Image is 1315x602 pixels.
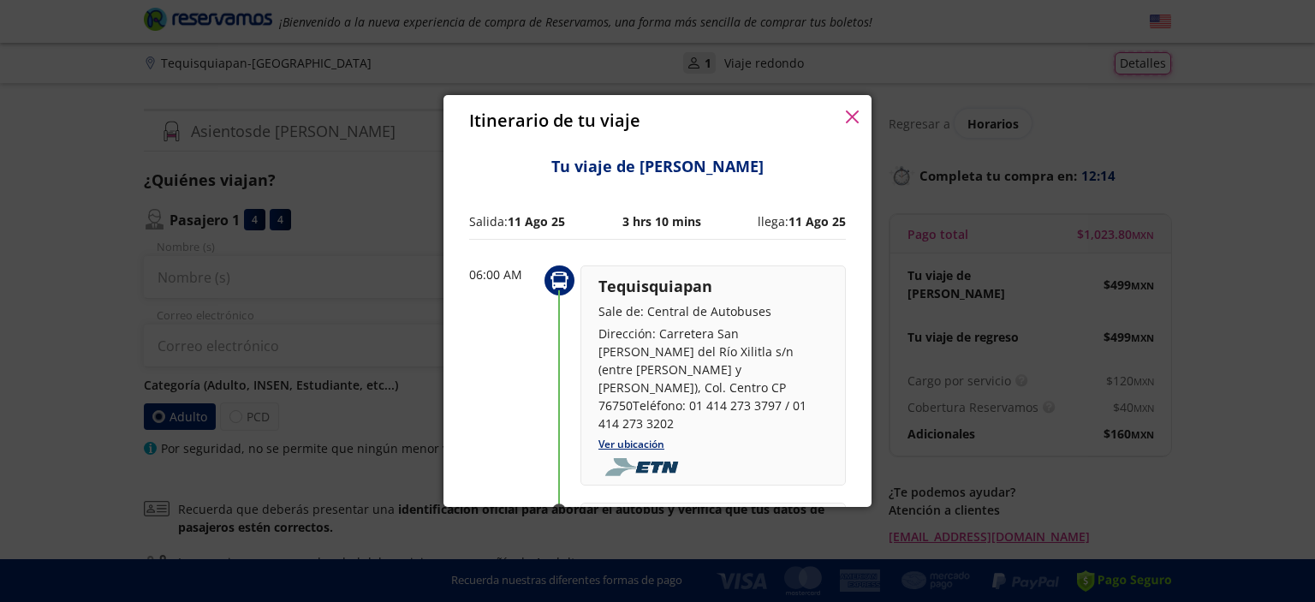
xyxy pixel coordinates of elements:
a: Ver ubicación [598,437,664,451]
p: Tequisquiapan [598,275,828,298]
p: 06:00 AM [469,265,538,283]
img: foobar2.png [598,458,690,477]
b: 11 Ago 25 [508,213,565,229]
p: Tu viaje de [PERSON_NAME] [469,155,846,178]
p: llega: [758,212,846,230]
p: Itinerario de tu viaje [469,108,640,134]
b: 11 Ago 25 [788,213,846,229]
p: Sale de: Central de Autobuses [598,302,828,320]
p: Salida: [469,212,565,230]
p: Dirección: Carretera San [PERSON_NAME] del Río Xilitla s/n (entre [PERSON_NAME] y [PERSON_NAME]),... [598,325,828,432]
p: 3 hrs 10 mins [622,212,701,230]
p: 09:10 AM [469,503,538,521]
